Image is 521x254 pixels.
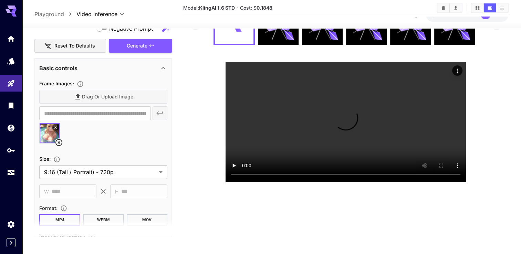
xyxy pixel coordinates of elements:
nav: breadcrumb [34,10,76,18]
p: · [237,4,238,12]
div: Actions [452,65,462,76]
button: Show media in list view [496,3,508,12]
span: Size : [39,156,51,162]
div: Models [7,57,15,65]
button: Generate [109,39,172,53]
div: Basic controls [39,60,167,76]
span: 9:16 (Tall / Portrait) - 720p [44,168,156,176]
button: Expand sidebar [7,238,15,247]
span: credits left [451,11,475,17]
button: Reset to defaults [34,39,106,53]
div: Usage [7,168,15,177]
button: Adjust the dimensions of the generated image by specifying its width and height in pixels, or sel... [51,156,63,163]
button: Show media in video view [484,3,496,12]
button: Show media in grid view [471,3,483,12]
span: Generate [127,41,147,50]
button: MP4 [39,214,80,226]
div: Wallet [7,124,15,132]
button: Upload frame images. [74,81,86,87]
b: 0.1848 [257,5,272,11]
span: Model: [183,5,235,11]
a: Playground [34,10,64,18]
div: Home [7,34,15,43]
div: Show media in grid viewShow media in video viewShow media in list view [471,3,509,13]
div: Library [7,101,15,110]
span: Video Inference [76,10,117,18]
button: Download All [450,3,462,12]
span: Frame Images : [39,81,74,86]
b: KlingAI 1.6 STD [199,5,235,11]
button: Clear All [437,3,449,12]
span: Negative Prompt [109,24,153,33]
span: W [44,187,49,195]
div: API Keys [7,146,15,155]
div: Clear AllDownload All [437,3,462,13]
div: Playground [7,79,15,88]
span: H [115,187,118,195]
span: Cost: $ [240,5,272,11]
button: MOV [127,214,168,226]
p: Basic controls [39,64,77,72]
span: $181.21 [433,11,451,17]
span: Format : [39,205,58,211]
button: Choose the file format for the output video. [58,205,70,212]
button: WEBM [83,214,124,226]
div: Settings [7,220,15,229]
